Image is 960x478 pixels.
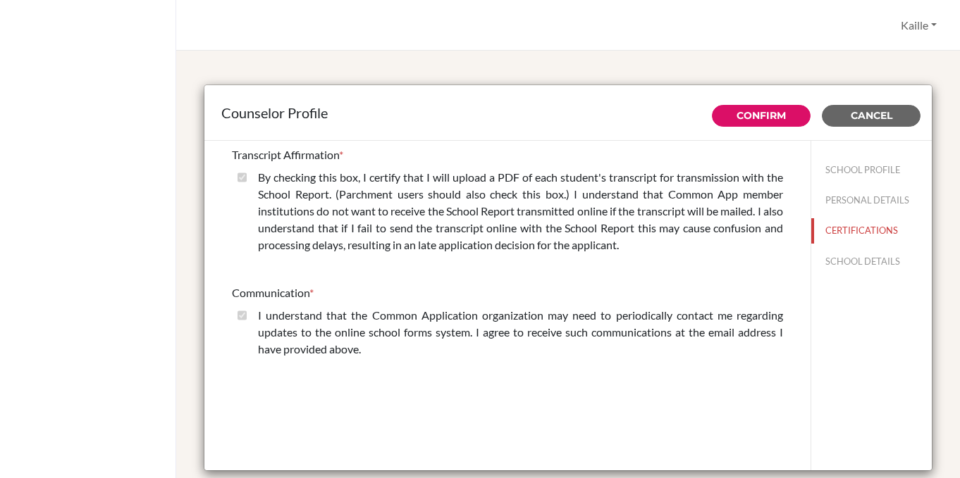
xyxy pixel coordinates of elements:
button: SCHOOL PROFILE [811,158,932,182]
div: Counselor Profile [221,102,915,123]
label: I understand that the Common Application organization may need to periodically contact me regardi... [258,307,783,358]
button: PERSONAL DETAILS [811,188,932,213]
button: CERTIFICATIONS [811,218,932,243]
span: Communication [232,286,309,299]
span: Transcript Affirmation [232,148,339,161]
label: By checking this box, I certify that I will upload a PDF of each student's transcript for transmi... [258,169,783,253]
button: SCHOOL DETAILS [811,249,932,274]
button: Kaille [894,12,943,39]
